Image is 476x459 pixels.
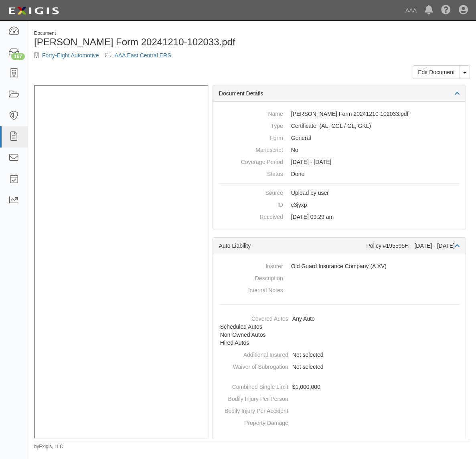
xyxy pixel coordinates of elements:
h1: [PERSON_NAME] Form 20241210-102033.pdf [34,37,470,47]
a: Edit Document [413,65,460,79]
dt: Form [219,132,283,142]
dd: [PERSON_NAME] Form 20241210-102033.pdf [219,108,460,120]
dd: Upload by user [219,187,460,199]
dt: Description [219,272,283,282]
dd: [DATE] 09:29 am [219,211,460,223]
dt: Bodily Injury Per Person [216,393,288,403]
dd: Not selected [216,349,462,361]
img: logo-5460c22ac91f19d4615b14bd174203de0afe785f0fc80cf4dbbc73dc1793850b.png [6,4,61,18]
div: Document Details [213,85,466,102]
dt: Additional Insured [216,349,288,359]
i: Help Center - Complianz [441,6,451,15]
dd: General [219,132,460,144]
dt: Combined Single Limit [216,381,288,391]
a: Exigis, LLC [39,444,63,449]
dt: Status [219,168,283,178]
dt: Manuscript [219,144,283,154]
dt: Name [219,108,283,118]
dd: $1,000,000 [216,381,462,393]
dd: c3jyxp [219,199,460,211]
small: by [34,443,63,450]
a: AAA [401,2,421,18]
a: AAA East Central ERS [115,52,171,59]
dd: Done [219,168,460,180]
dt: Coverage Period [219,156,283,166]
dt: Bodily Injury Per Accident [216,405,288,415]
dd: [DATE] - [DATE] [219,156,460,168]
div: Auto Liability [219,242,367,250]
dd: No [219,144,460,156]
dd: Old Guard Insurance Company (A XV) [219,260,460,272]
dt: Type [219,120,283,130]
dt: Waiver of Subrogation [216,361,288,371]
dt: ID [219,199,283,209]
dt: Insurer [219,260,283,270]
dt: Internal Notes [219,284,283,294]
dd: Any Auto, Scheduled Autos, Non-Owned Autos, Hired Autos [216,313,462,349]
div: Policy #195595H [DATE] - [DATE] [367,242,460,250]
dt: Source [219,187,283,197]
dt: Covered Autos [216,313,288,323]
div: Document [34,30,470,37]
dt: Received [219,211,283,221]
dt: Property Damage [216,417,288,427]
div: 167 [11,53,25,60]
dd: Not selected [216,361,462,373]
dd: Auto Liability Commercial General Liability / Garage Liability Garage Keepers Liability [219,120,460,132]
a: Forty-Eight Automotive [42,52,99,59]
